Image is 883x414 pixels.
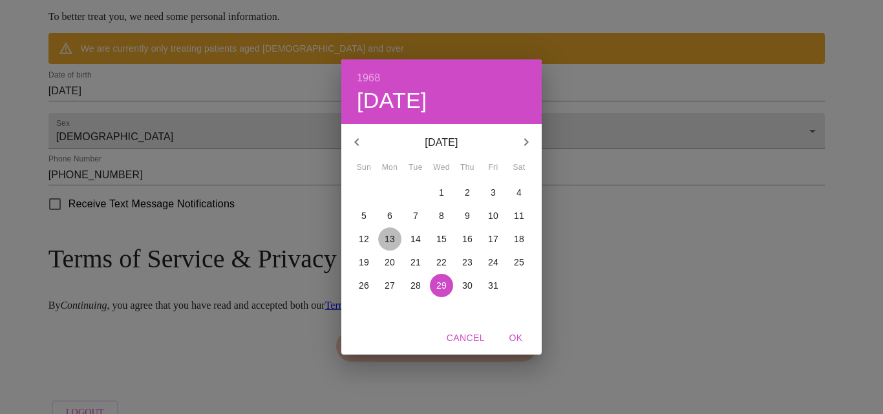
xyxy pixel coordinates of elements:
button: 13 [378,227,401,251]
button: 29 [430,274,453,297]
button: 4 [507,181,531,204]
button: 18 [507,227,531,251]
p: 31 [488,279,498,292]
span: OK [500,330,531,346]
p: 15 [436,233,447,245]
p: 9 [465,209,470,222]
p: 7 [413,209,418,222]
button: 5 [352,204,376,227]
button: 25 [507,251,531,274]
button: Cancel [441,326,490,350]
button: 22 [430,251,453,274]
button: 20 [378,251,401,274]
button: 19 [352,251,376,274]
p: 27 [385,279,395,292]
button: 8 [430,204,453,227]
p: 11 [514,209,524,222]
button: 1968 [357,69,380,87]
p: 5 [361,209,367,222]
button: 11 [507,204,531,227]
button: 17 [482,227,505,251]
p: 1 [439,186,444,199]
button: OK [495,326,537,350]
button: [DATE] [357,87,427,114]
p: 16 [462,233,473,245]
p: [DATE] [372,135,511,150]
button: 3 [482,181,505,204]
button: 9 [456,204,479,227]
p: 6 [387,209,392,222]
p: 19 [359,256,369,269]
button: 10 [482,204,505,227]
span: Tue [404,161,427,174]
p: 25 [514,256,524,269]
p: 14 [410,233,421,245]
p: 4 [516,186,522,199]
button: 12 [352,227,376,251]
p: 30 [462,279,473,292]
p: 18 [514,233,524,245]
p: 21 [410,256,421,269]
p: 23 [462,256,473,269]
button: 26 [352,274,376,297]
button: 7 [404,204,427,227]
button: 28 [404,274,427,297]
p: 20 [385,256,395,269]
span: Sat [507,161,531,174]
button: 21 [404,251,427,274]
span: Fri [482,161,505,174]
p: 22 [436,256,447,269]
button: 6 [378,204,401,227]
p: 26 [359,279,369,292]
p: 12 [359,233,369,245]
button: 23 [456,251,479,274]
button: 31 [482,274,505,297]
p: 29 [436,279,447,292]
span: Sun [352,161,376,174]
p: 28 [410,279,421,292]
p: 3 [491,186,496,199]
p: 17 [488,233,498,245]
p: 2 [465,186,470,199]
span: Mon [378,161,401,174]
button: 24 [482,251,505,274]
button: 1 [430,181,453,204]
button: 2 [456,181,479,204]
button: 27 [378,274,401,297]
p: 8 [439,209,444,222]
span: Thu [456,161,479,174]
button: 30 [456,274,479,297]
p: 10 [488,209,498,222]
button: 16 [456,227,479,251]
button: 15 [430,227,453,251]
p: 24 [488,256,498,269]
p: 13 [385,233,395,245]
span: Wed [430,161,453,174]
button: 14 [404,227,427,251]
span: Cancel [447,330,485,346]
